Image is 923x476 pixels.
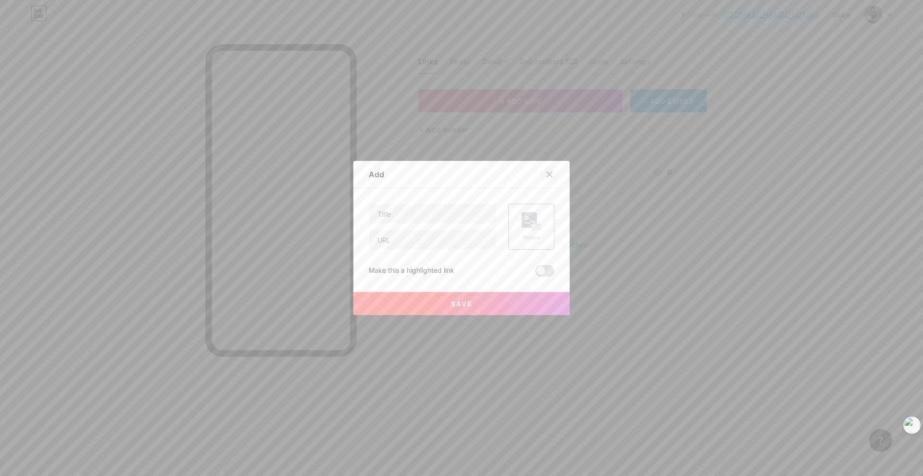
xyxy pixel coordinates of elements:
[451,300,473,308] span: Save
[369,230,496,249] input: URL
[369,265,454,277] div: Make this a highlighted link
[522,234,541,241] div: Picture
[369,204,496,223] input: Title
[369,169,384,180] div: Add
[353,292,570,315] button: Save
